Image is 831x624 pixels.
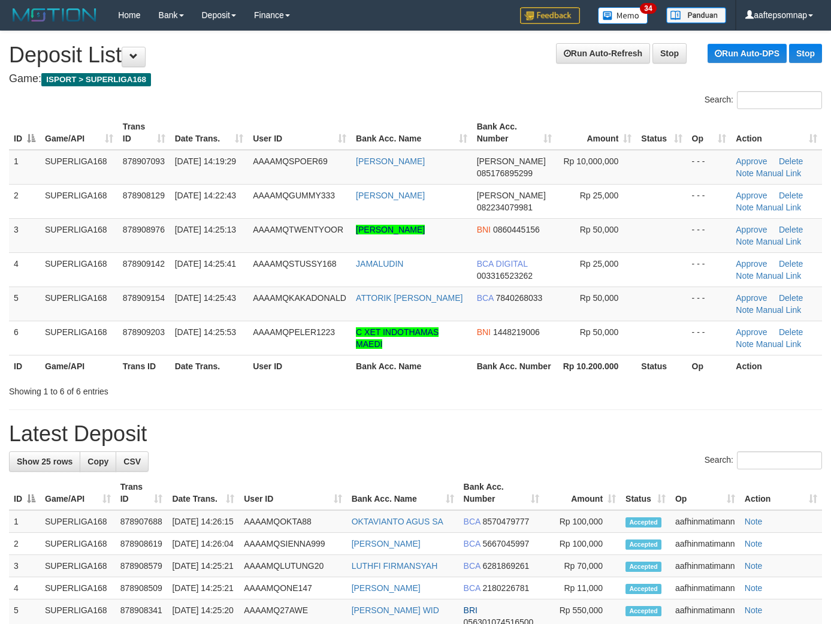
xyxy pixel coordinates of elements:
img: MOTION_logo.png [9,6,100,24]
td: - - - [687,218,732,252]
a: Note [745,539,763,548]
th: Action: activate to sort column ascending [740,476,822,510]
span: Copy 5667045997 to clipboard [482,539,529,548]
span: [DATE] 14:25:41 [175,259,236,269]
th: Amount: activate to sort column ascending [557,116,636,150]
td: AAAAMQOKTA88 [239,510,346,533]
span: AAAAMQKAKADONALD [253,293,346,303]
span: AAAAMQTWENTYOOR [253,225,343,234]
th: Date Trans. [170,355,248,377]
a: Manual Link [756,203,802,212]
h4: Game: [9,73,822,85]
td: 1 [9,510,40,533]
a: Stop [789,44,822,63]
td: SUPERLIGA168 [40,184,118,218]
span: BCA [464,583,481,593]
a: Manual Link [756,339,802,349]
td: - - - [687,321,732,355]
td: aafhinmatimann [670,555,740,577]
span: 878909142 [123,259,165,269]
th: Trans ID: activate to sort column ascending [118,116,170,150]
a: [PERSON_NAME] [356,191,425,200]
td: aafhinmatimann [670,533,740,555]
a: Delete [779,156,803,166]
td: Rp 100,000 [544,533,621,555]
span: Rp 50,000 [580,327,619,337]
h1: Latest Deposit [9,422,822,446]
span: Copy 085176895299 to clipboard [477,168,533,178]
span: BNI [477,327,491,337]
a: Copy [80,451,116,472]
a: Approve [736,225,767,234]
span: BNI [477,225,491,234]
span: ISPORT > SUPERLIGA168 [41,73,151,86]
div: Showing 1 to 6 of 6 entries [9,381,337,397]
th: Rp 10.200.000 [557,355,636,377]
span: Rp 10,000,000 [563,156,618,166]
a: [PERSON_NAME] [352,539,421,548]
span: [DATE] 14:25:13 [175,225,236,234]
th: Date Trans.: activate to sort column ascending [167,476,239,510]
td: 878907688 [116,510,168,533]
th: Status [636,355,687,377]
label: Search: [705,451,822,469]
a: ATTORIK [PERSON_NAME] [356,293,463,303]
a: Note [736,339,754,349]
th: Action: activate to sort column ascending [731,116,822,150]
span: Copy 082234079981 to clipboard [477,203,533,212]
td: - - - [687,287,732,321]
span: Rp 25,000 [580,259,619,269]
span: Accepted [625,517,661,527]
td: 2 [9,533,40,555]
a: Delete [779,191,803,200]
span: [DATE] 14:22:43 [175,191,236,200]
th: ID: activate to sort column descending [9,476,40,510]
th: Bank Acc. Name: activate to sort column ascending [351,116,472,150]
td: 5 [9,287,40,321]
a: Delete [779,293,803,303]
td: SUPERLIGA168 [40,150,118,185]
span: BCA [477,293,494,303]
a: Delete [779,225,803,234]
a: [PERSON_NAME] [356,156,425,166]
a: Approve [736,327,767,337]
th: User ID: activate to sort column ascending [248,116,351,150]
a: Run Auto-DPS [708,44,787,63]
th: Bank Acc. Number: activate to sort column ascending [459,476,545,510]
span: Copy [87,457,108,466]
td: 3 [9,555,40,577]
span: 878907093 [123,156,165,166]
th: Op [687,355,732,377]
a: Note [745,561,763,571]
span: Copy 003316523262 to clipboard [477,271,533,281]
a: Note [736,203,754,212]
td: 6 [9,321,40,355]
td: SUPERLIGA168 [40,533,116,555]
a: Approve [736,156,767,166]
span: Rp 25,000 [580,191,619,200]
td: 878908509 [116,577,168,599]
td: AAAAMQLUTUNG20 [239,555,346,577]
a: CSV [116,451,149,472]
th: Action [731,355,822,377]
a: Approve [736,293,767,303]
td: 3 [9,218,40,252]
th: Date Trans.: activate to sort column ascending [170,116,248,150]
a: Note [736,271,754,281]
input: Search: [737,91,822,109]
a: JAMALUDIN [356,259,403,269]
img: panduan.png [666,7,726,23]
span: [DATE] 14:19:29 [175,156,236,166]
span: Copy 0860445156 to clipboard [493,225,540,234]
a: Note [745,517,763,526]
span: Copy 2180226781 to clipboard [482,583,529,593]
td: 4 [9,252,40,287]
td: Rp 100,000 [544,510,621,533]
a: [PERSON_NAME] WID [352,605,439,615]
th: Bank Acc. Number: activate to sort column ascending [472,116,557,150]
a: Manual Link [756,168,802,178]
a: Approve [736,191,767,200]
td: - - - [687,252,732,287]
td: AAAAMQONE147 [239,577,346,599]
span: AAAAMQSPOER69 [253,156,328,166]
